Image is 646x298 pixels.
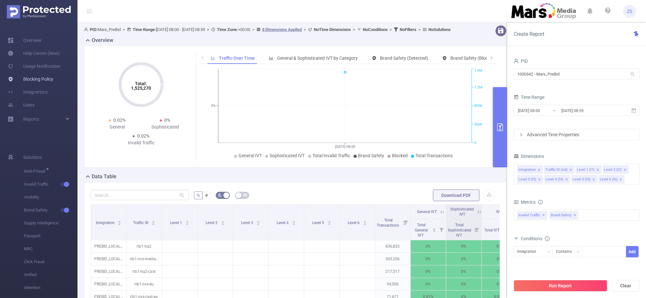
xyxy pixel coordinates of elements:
[363,220,367,224] div: Sort
[433,230,436,231] i: icon: caret-down
[211,104,216,108] tspan: 0%
[446,253,481,265] p: 0%
[517,211,547,220] span: Invalid Traffic
[127,253,162,265] p: rtb1-nvs-media-us
[221,220,224,222] i: icon: caret-up
[604,166,622,174] div: Level 2 (l2)
[358,153,384,158] span: Brand Safety
[221,222,224,224] i: icon: caret-down
[327,220,331,224] div: Sort
[626,246,639,257] button: Add
[592,178,595,182] i: icon: close
[205,27,211,32] span: >
[292,220,296,224] div: Sort
[8,86,48,98] a: Integrations
[446,240,481,252] p: 0%
[312,221,325,225] span: Level 5
[619,178,622,182] i: icon: close
[569,168,572,172] i: icon: close
[127,240,162,252] p: rtb1-hq2
[185,220,189,222] i: icon: caret-up
[416,27,423,32] span: >
[8,98,35,111] a: Users
[8,34,42,47] a: Overview
[151,220,155,224] div: Sort
[92,173,117,180] h2: Data Table
[239,153,262,158] span: General IVT
[93,124,141,130] div: General
[482,278,517,290] p: 0%
[411,265,446,278] p: 0%
[127,278,162,290] p: rtb1-nvs-eu
[517,175,543,183] li: Level 3 (l3)
[428,27,451,32] b: No Solutions
[243,193,247,197] i: icon: table
[474,69,482,73] tspan: 1.6M
[185,220,189,224] div: Sort
[549,211,578,220] span: Brand Safety
[573,175,590,184] div: Level 5 (l5)
[474,122,482,127] tspan: 400K
[514,95,544,100] span: Time Range
[571,175,597,183] li: Level 5 (l5)
[327,222,331,224] i: icon: caret-down
[23,151,42,164] span: Solutions
[377,218,400,228] span: Total Transactions
[8,60,60,73] a: Usage Notification
[91,253,126,265] p: PREBID_LOCAL_CACHE
[197,193,200,198] span: %
[411,240,446,252] p: 0%
[121,27,127,32] span: >
[137,133,149,139] span: 0.02%
[600,175,618,184] div: Level 6 (l6)
[250,27,256,32] span: >
[544,175,570,183] li: Level 4 (l4)
[8,47,60,60] a: Help Center (New)
[218,193,222,197] i: icon: bg-colors
[392,153,408,158] span: Blocked
[596,168,600,172] i: icon: close
[141,124,189,130] div: Sophisticated
[556,246,576,257] div: Contains
[118,222,121,224] i: icon: caret-down
[24,178,77,191] span: Invalid Traffic
[135,81,147,86] tspan: Total:
[519,133,523,137] i: icon: right
[547,250,550,254] i: icon: down
[205,193,208,198] span: #
[415,153,453,158] span: Total Transactions
[514,31,544,37] span: Create Report
[170,221,183,225] span: Level 1
[335,145,355,149] tspan: [DATE] 08:00
[433,190,479,201] button: Download PDF
[561,106,613,115] input: End date
[411,278,446,290] p: 0%
[482,265,517,278] p: 0%
[113,118,126,123] span: 0.02%
[256,222,260,224] i: icon: caret-down
[211,56,215,60] i: icon: line-chart
[24,169,47,173] span: Anti-Fraud
[24,204,77,217] span: Brand Safety
[599,175,624,183] li: Level 6 (l6)
[448,223,471,238] span: Total Sophisticated IVT
[411,253,446,265] p: 0%
[517,246,541,257] div: Integration
[474,141,476,145] tspan: 0
[241,221,254,225] span: Level 3
[270,153,305,158] span: Sophisticated IVT
[363,222,366,224] i: icon: caret-down
[84,27,451,32] span: Mars_PreBid [DATE] 08:00 - [DATE] 08:59 +00:00
[118,220,121,224] div: Sort
[450,207,474,217] span: Sophisticated IVT
[380,56,428,61] span: Brand Safety (Detected)
[7,5,71,18] img: Protected Media
[417,210,437,214] span: General IVT
[91,190,189,200] input: Search...
[117,139,165,146] div: Invalid Traffic
[574,211,576,219] span: ✕
[363,27,388,32] b: No Conditions
[185,222,189,224] i: icon: caret-down
[91,265,126,278] p: PREBID_LOCAL_CACHE
[521,236,549,241] span: Conditions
